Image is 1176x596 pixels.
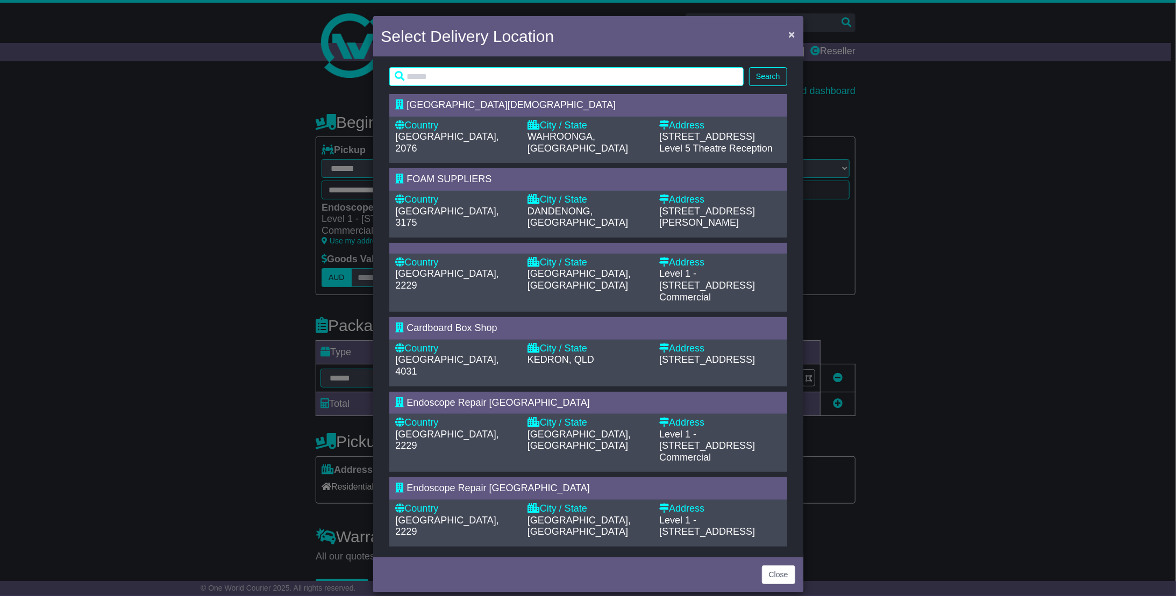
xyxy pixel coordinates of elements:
[659,452,711,463] span: Commercial
[528,120,648,132] div: City / State
[396,417,517,429] div: Country
[528,194,648,206] div: City / State
[659,429,755,451] span: Level 1 - [STREET_ADDRESS]
[528,131,628,154] span: WAHROONGA, [GEOGRAPHIC_DATA]
[659,292,711,303] span: Commercial
[396,343,517,355] div: Country
[659,120,780,132] div: Address
[396,268,499,291] span: [GEOGRAPHIC_DATA], 2229
[762,565,795,584] button: Close
[659,343,780,355] div: Address
[407,322,497,333] span: Cardboard Box Shop
[528,417,648,429] div: City / State
[396,194,517,206] div: Country
[659,503,780,515] div: Address
[783,23,800,45] button: Close
[528,429,631,451] span: [GEOGRAPHIC_DATA], [GEOGRAPHIC_DATA]
[407,174,492,184] span: FOAM SUPPLIERS
[659,143,773,154] span: Level 5 Theatre Reception
[407,397,590,408] span: Endoscope Repair [GEOGRAPHIC_DATA]
[659,194,780,206] div: Address
[788,28,795,40] span: ×
[396,503,517,515] div: Country
[528,515,631,537] span: [GEOGRAPHIC_DATA], [GEOGRAPHIC_DATA]
[659,206,755,228] span: [STREET_ADDRESS][PERSON_NAME]
[396,257,517,269] div: Country
[528,206,628,228] span: DANDENONG, [GEOGRAPHIC_DATA]
[528,268,631,291] span: [GEOGRAPHIC_DATA], [GEOGRAPHIC_DATA]
[396,206,499,228] span: [GEOGRAPHIC_DATA], 3175
[528,354,594,365] span: KEDRON, QLD
[528,343,648,355] div: City / State
[407,483,590,493] span: Endoscope Repair [GEOGRAPHIC_DATA]
[659,268,755,291] span: Level 1 - [STREET_ADDRESS]
[749,67,787,86] button: Search
[381,24,554,48] h4: Select Delivery Location
[396,354,499,377] span: [GEOGRAPHIC_DATA], 4031
[659,257,780,269] div: Address
[396,515,499,537] span: [GEOGRAPHIC_DATA], 2229
[396,429,499,451] span: [GEOGRAPHIC_DATA], 2229
[659,354,755,365] span: [STREET_ADDRESS]
[659,515,755,537] span: Level 1 - [STREET_ADDRESS]
[528,503,648,515] div: City / State
[659,131,755,142] span: [STREET_ADDRESS]
[407,99,616,110] span: [GEOGRAPHIC_DATA][DEMOGRAPHIC_DATA]
[528,257,648,269] div: City / State
[396,120,517,132] div: Country
[659,417,780,429] div: Address
[396,131,499,154] span: [GEOGRAPHIC_DATA], 2076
